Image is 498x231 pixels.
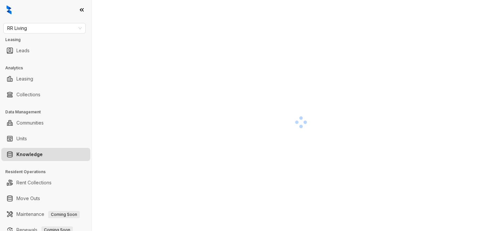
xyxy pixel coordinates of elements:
a: Communities [16,116,44,129]
img: logo [7,5,11,14]
a: Leasing [16,72,33,85]
a: Leads [16,44,30,57]
a: Units [16,132,27,145]
h3: Leasing [5,37,92,43]
li: Leads [1,44,90,57]
h3: Resident Operations [5,169,92,175]
a: Knowledge [16,148,43,161]
a: Move Outs [16,192,40,205]
li: Knowledge [1,148,90,161]
li: Rent Collections [1,176,90,189]
li: Leasing [1,72,90,85]
li: Units [1,132,90,145]
span: RR Living [7,23,82,33]
li: Communities [1,116,90,129]
li: Collections [1,88,90,101]
span: Coming Soon [48,211,80,218]
li: Maintenance [1,208,90,221]
a: Rent Collections [16,176,52,189]
h3: Analytics [5,65,92,71]
a: Collections [16,88,40,101]
li: Move Outs [1,192,90,205]
h3: Data Management [5,109,92,115]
